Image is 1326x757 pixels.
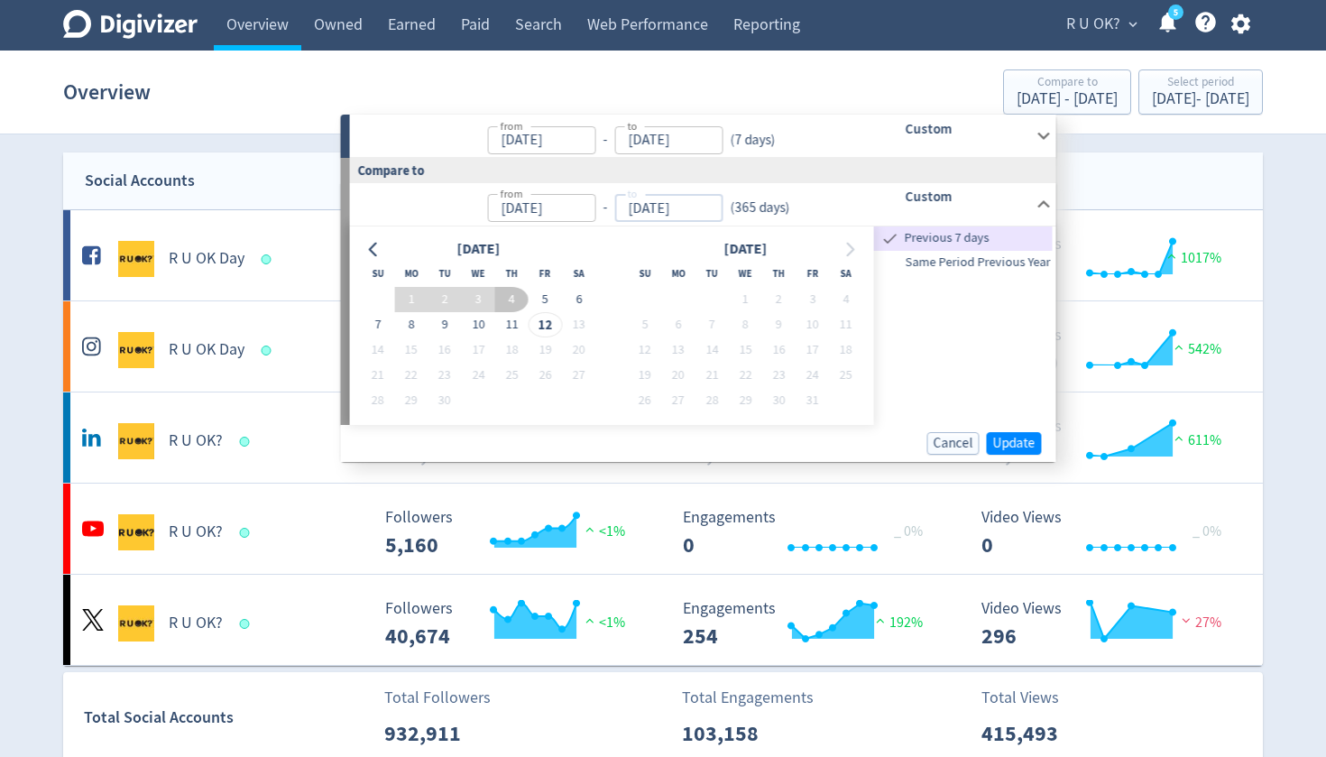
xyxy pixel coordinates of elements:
a: R U OK? undefinedR U OK? Followers --- Followers 40,674 <1% Engagements 254 Engagements 254 192% ... [63,575,1263,665]
button: 11 [495,312,529,337]
th: Tuesday [428,262,461,287]
button: 27 [661,388,695,413]
span: Same Period Previous Year [874,253,1053,272]
span: 611% [1170,431,1221,449]
button: 11 [829,312,862,337]
button: 20 [661,363,695,388]
h5: R U OK? [169,613,223,634]
span: expand_more [1125,16,1141,32]
label: to [627,186,637,201]
th: Thursday [762,262,796,287]
div: Previous 7 days [874,226,1053,251]
button: Go to previous month [361,236,387,262]
img: R U OK? undefined [118,514,154,550]
div: [DATE] - [DATE] [1152,91,1249,107]
button: 19 [628,363,661,388]
button: 26 [628,388,661,413]
button: 3 [796,287,829,312]
img: R U OK? undefined [118,423,154,459]
th: Sunday [361,262,394,287]
button: 20 [562,337,595,363]
button: 10 [462,312,495,337]
button: 25 [495,363,529,388]
button: 24 [462,363,495,388]
button: 15 [394,337,428,363]
span: 27% [1177,614,1221,632]
h6: Custom [905,118,1028,140]
button: 10 [796,312,829,337]
button: 4 [829,287,862,312]
button: 9 [762,312,796,337]
p: Total Views [981,686,1085,710]
span: 1017% [1163,249,1221,267]
div: Compare to [341,158,1056,182]
h1: Overview [63,63,151,121]
p: 932,911 [384,717,488,750]
button: 15 [729,337,762,363]
th: Saturday [562,262,595,287]
img: positive-performance.svg [1170,340,1188,354]
svg: Video Views 0 [972,509,1243,557]
nav: presets [874,226,1053,274]
div: - [595,198,614,218]
button: 22 [394,363,428,388]
th: Saturday [829,262,862,287]
span: Data last synced: 12 Sep 2025, 4:01am (AEST) [262,254,277,264]
button: 1 [729,287,762,312]
button: 5 [529,287,562,312]
label: to [627,118,637,134]
button: 25 [829,363,862,388]
a: R U OK Day undefinedR U OK Day Followers --- Followers 467,174 <1% Engagements 31,564 Engagements... [63,210,1263,300]
div: ( 365 days ) [723,198,789,218]
button: Go to next month [836,236,862,262]
button: R U OK? [1060,10,1142,39]
svg: Followers --- [376,600,647,648]
button: Select period[DATE]- [DATE] [1138,69,1263,115]
text: 5 [1174,6,1178,19]
div: Same Period Previous Year [874,251,1053,274]
th: Wednesday [462,262,495,287]
th: Thursday [495,262,529,287]
button: 12 [529,312,562,337]
img: R U OK Day undefined [118,241,154,277]
span: _ 0% [1192,522,1221,540]
button: 30 [762,388,796,413]
button: Compare to[DATE] - [DATE] [1003,69,1131,115]
span: Data last synced: 12 Sep 2025, 6:01am (AEST) [240,528,255,538]
button: 23 [762,363,796,388]
h6: Custom [905,186,1028,208]
button: 29 [729,388,762,413]
p: 103,158 [682,717,786,750]
svg: Engagements 254 [674,600,944,648]
button: 21 [695,363,729,388]
img: R U OK? undefined [118,605,154,642]
span: Update [993,437,1036,450]
button: 27 [562,363,595,388]
a: R U OK? undefinedR U OK? Followers --- Followers 226,852 <1% Engagements 24,304 Engagements 24,30... [63,392,1263,483]
button: Update [987,432,1042,455]
a: 5 [1168,5,1183,20]
svg: Engagements 0 [674,509,944,557]
img: positive-performance.svg [581,614,599,627]
label: from [500,186,522,201]
svg: Followers --- [376,509,647,557]
button: 4 [495,287,529,312]
button: 30 [428,388,461,413]
button: 2 [428,287,461,312]
button: 5 [628,312,661,337]
h5: R U OK? [169,430,223,452]
label: from [500,118,522,134]
div: Social Accounts [85,168,195,194]
button: 6 [562,287,595,312]
h5: R U OK Day [169,339,244,361]
button: 16 [762,337,796,363]
th: Monday [394,262,428,287]
span: _ 0% [894,522,923,540]
button: 13 [661,337,695,363]
button: 26 [529,363,562,388]
div: Select period [1152,76,1249,91]
div: from-to(365 days)Custom [350,183,1056,226]
th: Sunday [628,262,661,287]
svg: Video Views 76,183 [972,235,1243,283]
span: Cancel [934,437,973,450]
